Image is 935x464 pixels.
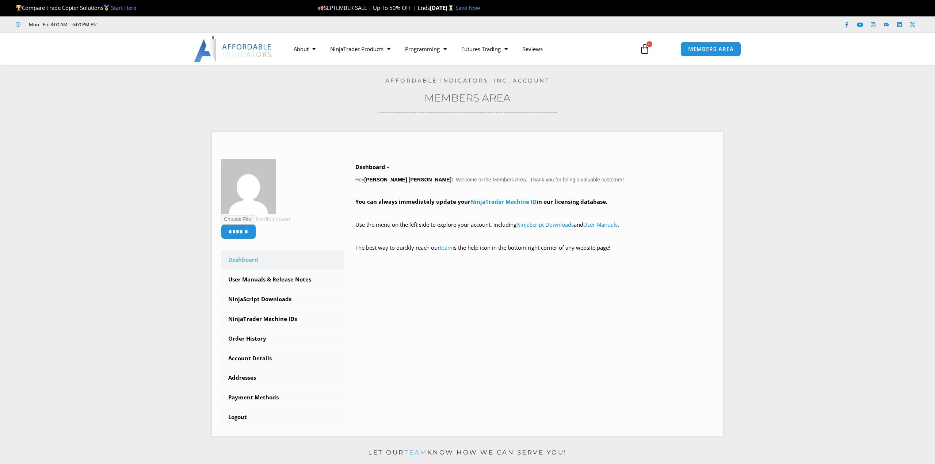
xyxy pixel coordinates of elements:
[108,21,218,28] iframe: Customer reviews powered by Trustpilot
[221,388,344,407] a: Payment Methods
[221,159,276,214] img: 8238e644ec491e7434616f3b299f517a81825848ff9ea252367ca992b10acf87
[355,162,714,263] div: Hey ! Welcome to the Members Area. Thank you for being a valuable customer!
[221,250,344,427] nav: Account pages
[440,244,453,251] a: team
[221,349,344,368] a: Account Details
[323,41,398,57] a: NinjaTrader Products
[16,4,136,11] span: Compare Trade Copier Solutions
[221,290,344,309] a: NinjaScript Downloads
[424,92,511,104] a: Members Area
[104,5,109,11] img: 🥇
[398,41,454,57] a: Programming
[221,329,344,348] a: Order History
[455,4,480,11] a: Save Now
[680,42,741,57] a: MEMBERS AREA
[688,46,734,52] span: MEMBERS AREA
[111,4,136,11] a: Start Here
[516,221,574,228] a: NinjaScript Downloads
[27,20,98,29] span: Mon - Fri: 8:00 AM – 6:00 PM EST
[318,5,324,11] img: 🍂
[221,408,344,427] a: Logout
[385,77,550,84] a: Affordable Indicators, Inc. Account
[286,41,323,57] a: About
[470,198,537,205] a: NinjaTrader Machine ID
[364,177,451,183] strong: [PERSON_NAME] [PERSON_NAME]
[355,220,714,240] p: Use the menu on the left side to explore your account, including and .
[448,5,454,11] img: ⌛
[212,447,723,459] p: Let our know how we can serve you!
[515,41,550,57] a: Reviews
[221,250,344,269] a: Dashboard
[454,41,515,57] a: Futures Trading
[16,5,22,11] img: 🏆
[646,41,652,47] span: 0
[194,36,272,62] img: LogoAI | Affordable Indicators – NinjaTrader
[221,310,344,329] a: NinjaTrader Machine IDs
[355,163,390,170] b: Dashboard –
[221,270,344,289] a: User Manuals & Release Notes
[355,198,607,205] strong: You can always immediately update your in our licensing database.
[430,4,455,11] strong: [DATE]
[355,243,714,263] p: The best way to quickly reach our is the help icon in the bottom right corner of any website page!
[318,4,430,11] span: SEPTEMBER SALE | Up To 50% OFF | Ends
[629,38,661,60] a: 0
[286,41,631,57] nav: Menu
[404,449,427,456] a: team
[221,368,344,387] a: Addresses
[583,221,618,228] a: User Manuals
